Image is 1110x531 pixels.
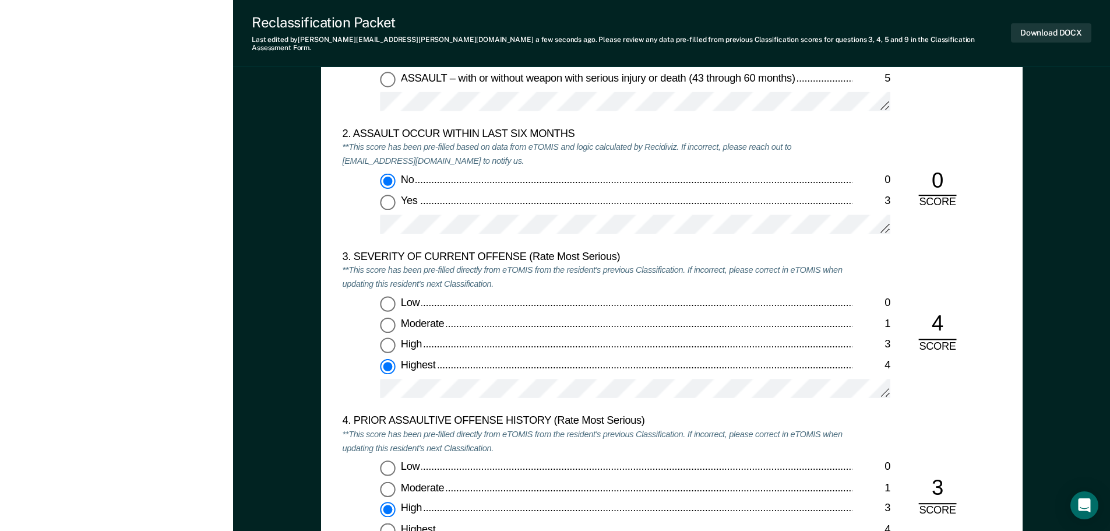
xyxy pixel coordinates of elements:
span: High [400,337,424,349]
span: High [400,502,424,514]
div: 0 [918,167,956,195]
div: 3. SEVERITY OF CURRENT OFFENSE (Rate Most Serious) [342,249,852,263]
input: Low0 [380,460,395,476]
span: No [400,174,415,185]
div: 4. PRIOR ASSAULTIVE OFFENSE HISTORY (Rate Most Serious) [342,414,852,428]
span: Moderate [400,481,446,493]
input: Yes3 [380,194,395,209]
input: Moderate1 [380,481,395,497]
span: Highest [400,358,437,370]
button: Download DOCX [1011,23,1091,43]
input: High3 [380,502,395,517]
div: SCORE [909,504,965,518]
div: SCORE [909,196,965,210]
div: 3 [852,337,890,351]
div: 2. ASSAULT OCCUR WITHIN LAST SIX MONTHS [342,126,852,140]
input: Moderate1 [380,317,395,332]
div: 4 [852,358,890,372]
input: High3 [380,337,395,353]
input: ASSAULT – with or without weapon with serious injury or death (43 through 60 months)5 [380,71,395,86]
div: 1 [852,317,890,331]
div: 0 [852,460,890,474]
span: a few seconds ago [535,36,595,44]
span: Moderate [400,317,446,329]
div: 3 [852,502,890,516]
div: Last edited by [PERSON_NAME][EMAIL_ADDRESS][PERSON_NAME][DOMAIN_NAME] . Please review any data pr... [252,36,1011,52]
input: Highest4 [380,358,395,374]
span: Yes [400,194,419,206]
em: **This score has been pre-filled based on data from eTOMIS and logic calculated by Recidiviz. If ... [342,142,791,166]
div: SCORE [909,339,965,353]
div: Reclassification Packet [252,14,1011,31]
div: 1 [852,481,890,495]
div: 3 [852,194,890,208]
span: Low [400,460,421,472]
div: 5 [852,71,890,85]
span: Low [400,297,421,308]
div: 3 [918,475,956,504]
div: Open Intercom Messenger [1070,491,1098,519]
input: Low0 [380,297,395,312]
div: 0 [852,174,890,188]
div: 0 [852,297,890,311]
em: **This score has been pre-filled directly from eTOMIS from the resident's previous Classification... [342,429,842,453]
span: ASSAULT – with or without weapon with serious injury or death (43 through 60 months) [400,71,797,83]
input: No0 [380,174,395,189]
em: **This score has been pre-filled directly from eTOMIS from the resident's previous Classification... [342,265,842,289]
div: 4 [918,311,956,339]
